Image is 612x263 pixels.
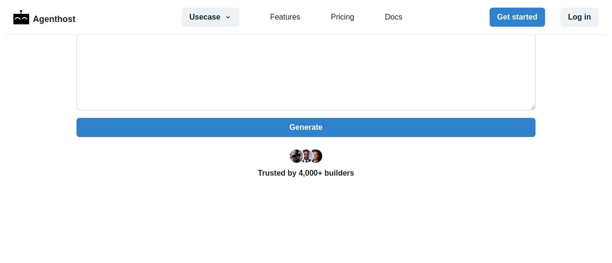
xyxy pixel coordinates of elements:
[290,149,303,163] img: Ryan Florence
[560,8,599,27] button: Log in
[385,11,402,23] a: Docs
[270,11,300,23] a: Features
[13,9,76,26] a: LogoAgenthost
[299,149,313,163] img: Segun Adebayo
[490,8,545,27] button: Get started
[182,8,240,27] button: Usecase
[76,118,535,137] button: Generate
[13,10,29,24] img: Logo
[309,149,322,163] img: Kent Dodds
[331,11,354,23] a: Pricing
[33,9,76,26] p: Agenthost
[76,168,535,179] p: Trusted by 4,000+ builders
